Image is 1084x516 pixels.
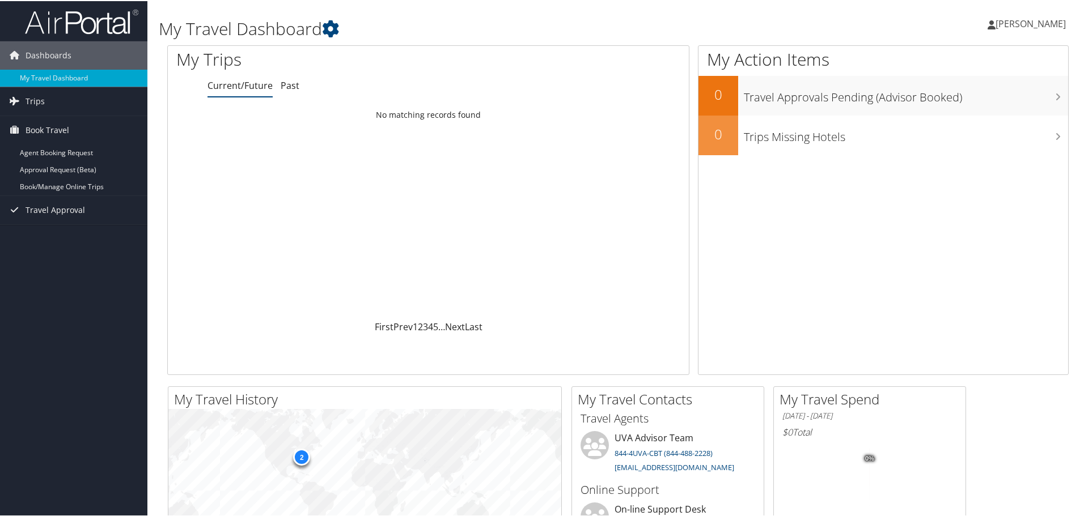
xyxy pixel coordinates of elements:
[744,122,1068,144] h3: Trips Missing Hotels
[293,447,310,464] div: 2
[423,319,428,332] a: 3
[375,319,393,332] a: First
[26,86,45,114] span: Trips
[698,123,738,143] h2: 0
[581,481,755,497] h3: Online Support
[26,40,71,69] span: Dashboards
[176,46,463,70] h1: My Trips
[780,389,966,408] h2: My Travel Spend
[428,319,433,332] a: 4
[782,425,957,437] h6: Total
[26,115,69,143] span: Book Travel
[996,16,1066,29] span: [PERSON_NAME]
[575,430,761,476] li: UVA Advisor Team
[581,410,755,425] h3: Travel Agents
[865,454,874,461] tspan: 0%
[615,461,734,471] a: [EMAIL_ADDRESS][DOMAIN_NAME]
[174,389,561,408] h2: My Travel History
[433,319,438,332] a: 5
[281,78,299,91] a: Past
[445,319,465,332] a: Next
[615,447,713,457] a: 844-4UVA-CBT (844-488-2228)
[465,319,482,332] a: Last
[698,46,1068,70] h1: My Action Items
[782,425,793,437] span: $0
[782,410,957,420] h6: [DATE] - [DATE]
[413,319,418,332] a: 1
[25,7,138,34] img: airportal-logo.png
[698,114,1068,154] a: 0Trips Missing Hotels
[208,78,273,91] a: Current/Future
[418,319,423,332] a: 2
[168,104,689,124] td: No matching records found
[159,16,771,40] h1: My Travel Dashboard
[988,6,1077,40] a: [PERSON_NAME]
[698,84,738,103] h2: 0
[26,195,85,223] span: Travel Approval
[744,83,1068,104] h3: Travel Approvals Pending (Advisor Booked)
[698,75,1068,114] a: 0Travel Approvals Pending (Advisor Booked)
[393,319,413,332] a: Prev
[578,389,764,408] h2: My Travel Contacts
[438,319,445,332] span: …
